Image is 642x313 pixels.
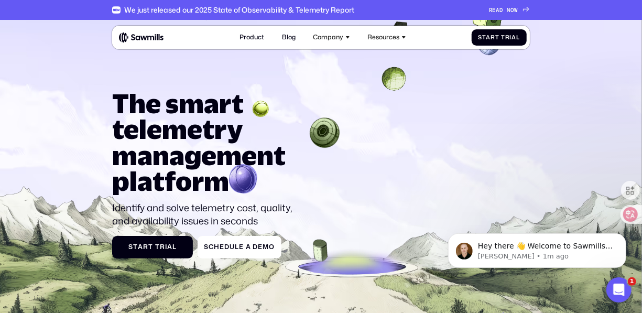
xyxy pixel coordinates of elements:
[486,34,491,41] span: a
[239,243,244,251] span: e
[224,243,230,251] span: d
[263,243,269,251] span: m
[472,29,527,46] a: StartTrial
[124,6,354,15] div: We just released our 2025 State of Observability & Telemetry Report
[172,243,177,251] span: l
[496,7,500,14] span: A
[209,243,214,251] span: c
[160,243,165,251] span: r
[112,201,298,228] p: Identify and solve telemetry cost, quality, and availability issues in seconds
[482,34,486,41] span: t
[165,243,167,251] span: i
[495,34,499,41] span: t
[499,7,503,14] span: D
[491,34,496,41] span: r
[112,90,298,194] h1: The smart telemetry management platform
[606,277,632,303] iframe: Intercom live chat
[138,243,143,251] span: a
[133,243,138,251] span: t
[112,236,192,258] a: StartTrial
[46,30,180,91] span: Hey there 👋 Welcome to Sawmills. The smart telemetry management platform that solves cost, qualit...
[148,243,153,251] span: t
[230,243,235,251] span: u
[512,34,517,41] span: a
[214,243,220,251] span: h
[493,7,496,14] span: E
[46,40,181,50] p: Message from Winston, sent 1m ago
[269,243,275,251] span: o
[432,211,642,285] iframe: Intercom notifications message
[198,236,281,258] a: ScheduleaDemo
[489,7,530,14] a: READNOW
[489,7,493,14] span: R
[505,34,510,41] span: r
[246,243,251,251] span: a
[313,34,343,41] div: Company
[308,29,354,46] div: Company
[507,7,510,14] span: N
[277,29,300,46] a: Blog
[143,243,148,251] span: r
[367,34,399,41] div: Resources
[363,29,410,46] div: Resources
[235,243,239,251] span: l
[258,243,263,251] span: e
[167,243,172,251] span: a
[220,243,224,251] span: e
[253,243,258,251] span: D
[516,34,520,41] span: l
[501,34,505,41] span: T
[514,7,518,14] span: W
[155,243,160,251] span: T
[510,34,512,41] span: i
[128,243,133,251] span: S
[478,34,482,41] span: S
[628,277,636,286] span: 1
[510,7,514,14] span: O
[235,29,269,46] a: Product
[204,243,209,251] span: S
